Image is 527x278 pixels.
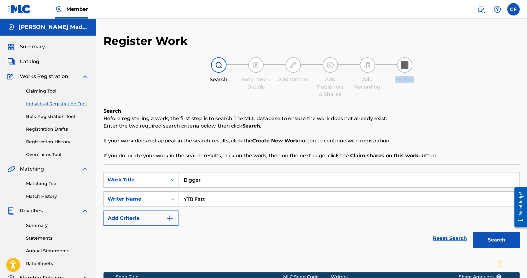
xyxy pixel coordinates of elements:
[26,235,89,241] a: Statements
[108,176,163,184] div: Work Title
[327,61,334,69] img: step indicator icon for Add Publishers & Shares
[278,76,309,83] div: Add Writers
[215,61,222,69] img: step indicator icon for Search
[103,122,520,130] p: Enter the two required search criteria below, then click
[7,58,39,65] a: CatalogCatalog
[26,113,89,120] a: Bulk Registration Tool
[20,165,44,173] span: Matching
[203,76,234,83] div: Search
[494,6,501,13] img: help
[7,207,15,215] img: Royalties
[108,195,163,203] div: Writer Name
[7,43,45,50] a: SummarySummary
[26,222,89,229] a: Summary
[475,3,487,15] a: Public Search
[252,138,298,144] strong: Create New Work
[55,6,63,13] img: Top Rightsholder
[401,61,408,69] img: step indicator icon for Review
[81,165,89,173] img: expand
[19,24,89,31] h5: Carson Made It
[20,207,43,215] span: Royalties
[103,108,121,114] b: Search
[26,193,89,200] a: Match History
[352,76,383,91] div: Add Recording
[350,153,418,159] strong: Claim shares on this work
[26,88,89,94] a: Claiming Tool
[364,61,371,69] img: step indicator icon for Add Recording
[103,137,520,145] p: If your work does not appear in the search results, click the button to continue with registration.
[26,139,89,145] a: Registration History
[242,123,261,129] strong: Search.
[7,165,15,173] img: Matching
[81,207,89,215] img: expand
[7,73,15,80] img: Works Registration
[166,215,173,222] img: 9d2ae6d4665cec9f34b9.svg
[26,180,89,187] a: Matching Tool
[26,126,89,132] a: Registration Drafts
[289,61,297,69] img: step indicator icon for Add Writers
[491,3,503,15] div: Help
[103,115,520,122] p: Before registering a work, the first step is to search The MLC database to ensure the work does n...
[389,76,420,83] div: Review
[510,182,527,232] iframe: Resource Center
[498,254,502,273] div: Drag
[26,260,89,267] a: Rate Sheets
[20,58,39,65] span: Catalog
[496,248,527,278] iframe: Chat Widget
[7,24,15,31] img: Accounts
[240,76,271,91] div: Enter Work Details
[20,43,45,50] span: Summary
[66,6,88,13] span: Member
[26,151,89,158] a: Overclaims Tool
[103,211,178,226] button: Add Criteria
[430,232,470,245] a: Reset Search
[507,3,520,15] div: User Menu
[7,43,15,50] img: Summary
[26,248,89,254] a: Annual Statements
[81,73,89,80] img: expand
[252,61,260,69] img: step indicator icon for Enter Work Details
[26,101,89,107] a: Individual Registration Tool
[103,34,188,48] h2: Register Work
[20,73,68,80] span: Works Registration
[473,232,520,248] button: Search
[7,5,31,14] img: MLC Logo
[477,6,485,13] img: search
[7,58,15,65] img: Catalog
[103,172,520,251] form: Search Form
[315,76,346,98] div: Add Publishers & Shares
[103,152,520,159] p: If you do locate your work in the search results, click on the work, then on the next page, click...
